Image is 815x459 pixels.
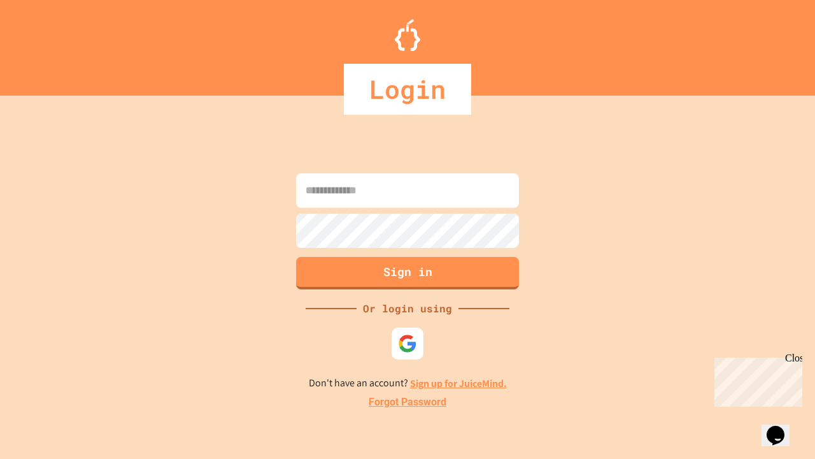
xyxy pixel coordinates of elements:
div: Login [344,64,471,115]
img: Logo.svg [395,19,420,51]
iframe: chat widget [762,408,802,446]
a: Forgot Password [369,395,446,410]
button: Sign in [296,257,519,289]
a: Sign up for JuiceMind. [410,377,507,390]
div: Chat with us now!Close [5,5,88,81]
iframe: chat widget [709,353,802,407]
p: Don't have an account? [309,375,507,391]
img: google-icon.svg [398,334,417,353]
div: Or login using [357,301,458,316]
